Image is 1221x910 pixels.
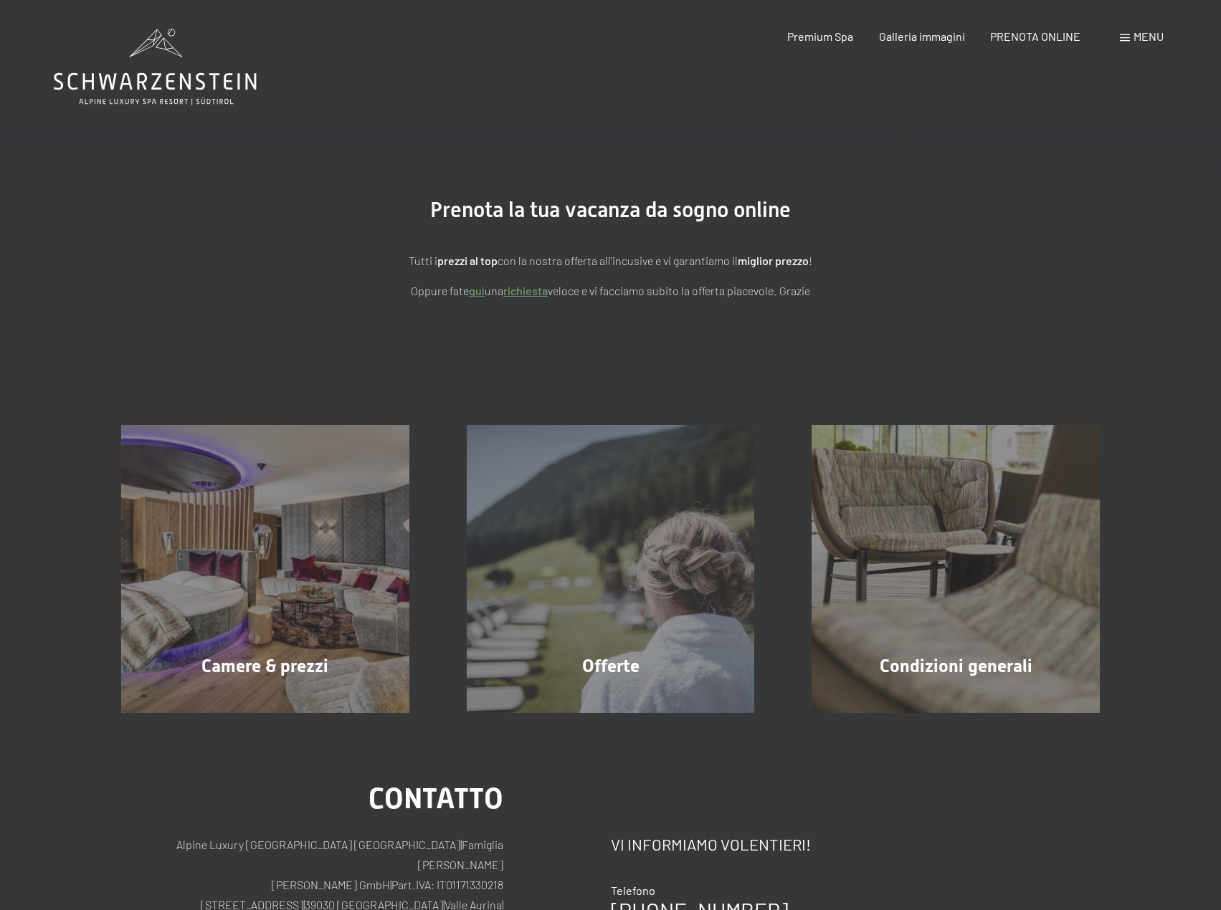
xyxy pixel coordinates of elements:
span: Menu [1134,29,1164,43]
a: Vacanze in Trentino Alto Adige all'Hotel Schwarzenstein Condizioni generali [783,425,1129,713]
a: richiesta [503,284,548,297]
strong: miglior prezzo [738,254,809,267]
a: Vacanze in Trentino Alto Adige all'Hotel Schwarzenstein Offerte [438,425,784,713]
span: | [390,878,391,891]
a: Vacanze in Trentino Alto Adige all'Hotel Schwarzenstein Camere & prezzi [92,425,438,713]
strong: prezzi al top [437,254,498,267]
a: PRENOTA ONLINE [990,29,1080,43]
a: quì [469,284,485,297]
a: Premium Spa [787,29,853,43]
span: Prenota la tua vacanza da sogno online [430,197,791,222]
span: Contatto [369,782,503,815]
span: Telefono [611,883,655,897]
p: Tutti i con la nostra offerta all'incusive e vi garantiamo il ! [252,252,969,270]
span: Camere & prezzi [201,656,328,676]
span: Vi informiamo volentieri! [611,835,811,853]
span: Condizioni generali [880,656,1032,676]
a: Galleria immagini [879,29,965,43]
p: Oppure fate una veloce e vi facciamo subito la offerta piacevole. Grazie [252,282,969,300]
span: Offerte [582,656,640,676]
span: | [460,838,462,851]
